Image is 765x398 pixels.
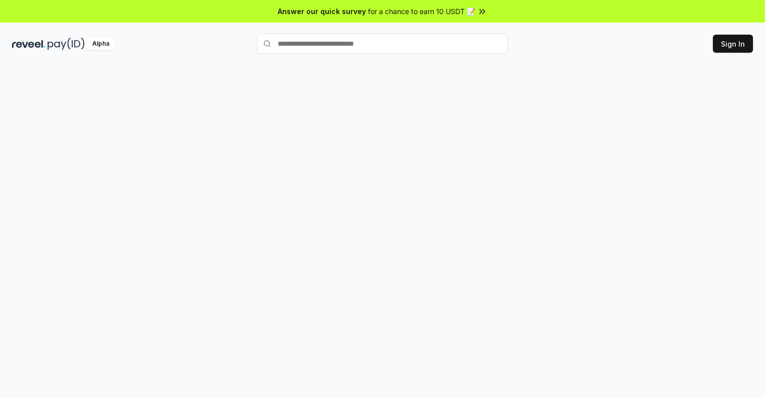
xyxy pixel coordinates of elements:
[278,6,366,17] span: Answer our quick survey
[713,35,753,53] button: Sign In
[48,38,85,50] img: pay_id
[87,38,115,50] div: Alpha
[12,38,46,50] img: reveel_dark
[368,6,475,17] span: for a chance to earn 10 USDT 📝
